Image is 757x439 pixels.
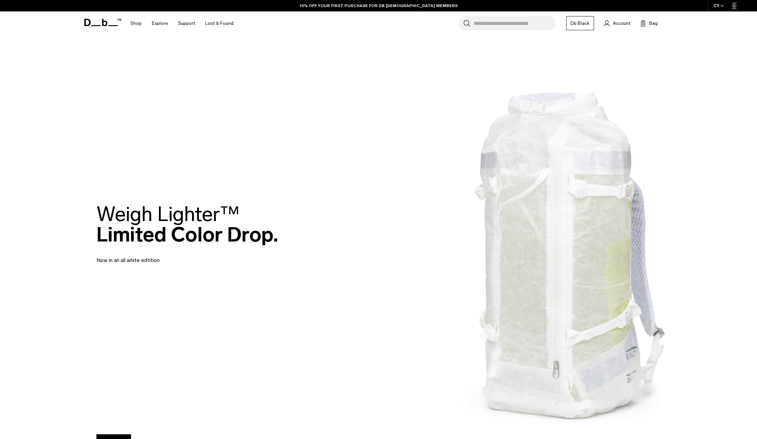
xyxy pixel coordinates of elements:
[205,11,234,35] a: Lost & Found
[640,19,658,27] button: Bag
[125,11,239,35] nav: Main Navigation
[96,248,258,264] p: Now in an all white edtition.
[300,3,458,9] a: 10% OFF YOUR FIRST PURCHASE FOR DB [DEMOGRAPHIC_DATA] MEMBERS
[152,11,168,35] a: Explore
[178,11,195,35] a: Support
[130,11,142,35] a: Shop
[649,20,658,27] span: Bag
[613,20,630,27] span: Account
[604,19,630,27] a: Account
[96,202,240,226] span: Weigh Lighter™
[96,204,278,245] h2: Limited Color Drop.
[566,16,594,30] a: Db Black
